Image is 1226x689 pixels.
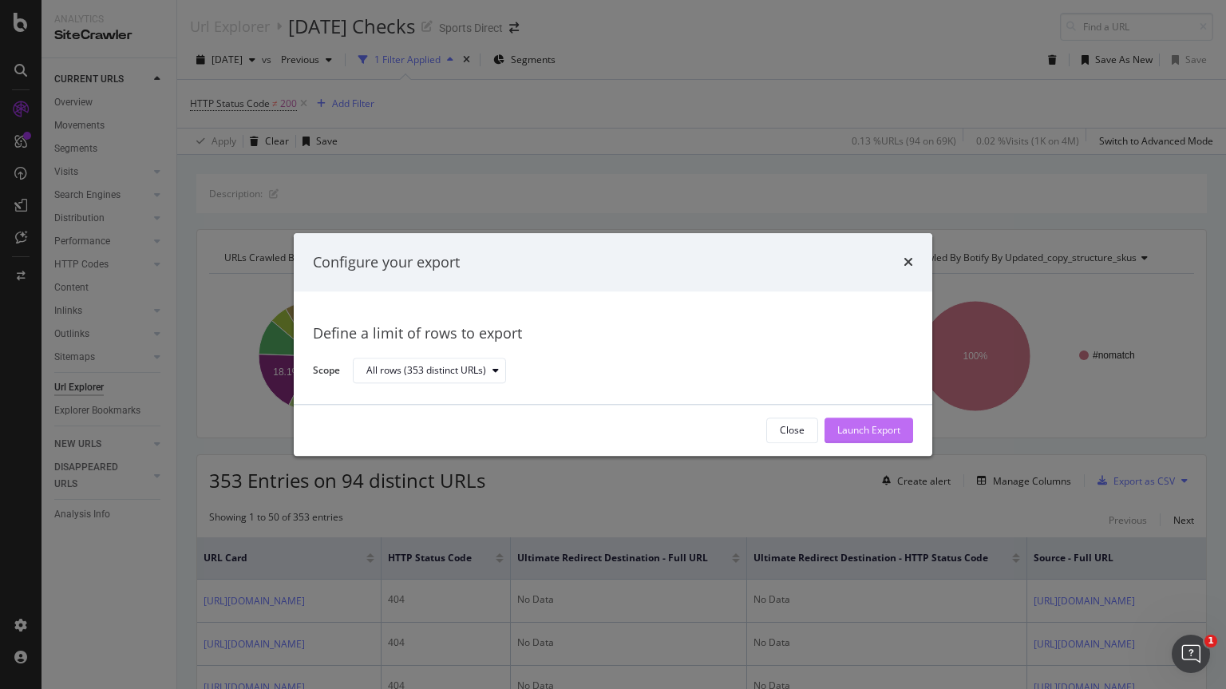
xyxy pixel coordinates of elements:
div: All rows (353 distinct URLs) [366,366,486,376]
div: Define a limit of rows to export [313,324,913,345]
button: Launch Export [825,418,913,443]
div: Close [780,424,805,438]
div: times [904,252,913,273]
button: All rows (353 distinct URLs) [353,358,506,384]
label: Scope [313,363,340,381]
span: 1 [1204,635,1217,647]
div: Configure your export [313,252,460,273]
iframe: Intercom live chat [1172,635,1210,673]
div: Launch Export [837,424,900,438]
div: modal [294,233,932,456]
button: Close [766,418,818,443]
